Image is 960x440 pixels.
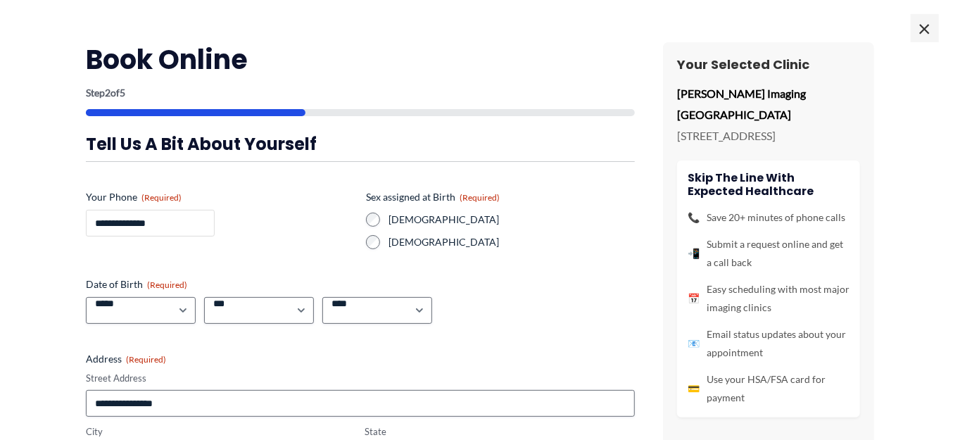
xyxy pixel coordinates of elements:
li: Use your HSA/FSA card for payment [688,370,850,407]
legend: Sex assigned at Birth [366,190,500,204]
span: (Required) [147,279,187,290]
label: [DEMOGRAPHIC_DATA] [389,235,635,249]
h2: Book Online [86,42,635,77]
li: Email status updates about your appointment [688,325,850,362]
label: State [365,425,635,439]
h3: Tell us a bit about yourself [86,133,635,155]
span: 5 [120,87,125,99]
span: 📅 [688,289,700,308]
label: [DEMOGRAPHIC_DATA] [389,213,635,227]
legend: Address [86,352,166,366]
li: Easy scheduling with most major imaging clinics [688,280,850,317]
span: 📧 [688,334,700,353]
legend: Date of Birth [86,277,187,291]
li: Save 20+ minutes of phone calls [688,208,850,227]
span: (Required) [126,354,166,365]
span: (Required) [460,192,500,203]
h3: Your Selected Clinic [677,56,860,73]
label: Street Address [86,372,635,385]
span: 💳 [688,379,700,398]
span: 📞 [688,208,700,227]
span: 📲 [688,244,700,263]
span: (Required) [141,192,182,203]
p: [STREET_ADDRESS] [677,125,860,146]
h4: Skip the line with Expected Healthcare [688,171,850,198]
p: [PERSON_NAME] Imaging [GEOGRAPHIC_DATA] [677,83,860,125]
p: Step of [86,88,635,98]
span: × [911,14,939,42]
label: City [86,425,356,439]
span: 2 [105,87,110,99]
li: Submit a request online and get a call back [688,235,850,272]
label: Your Phone [86,190,355,204]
